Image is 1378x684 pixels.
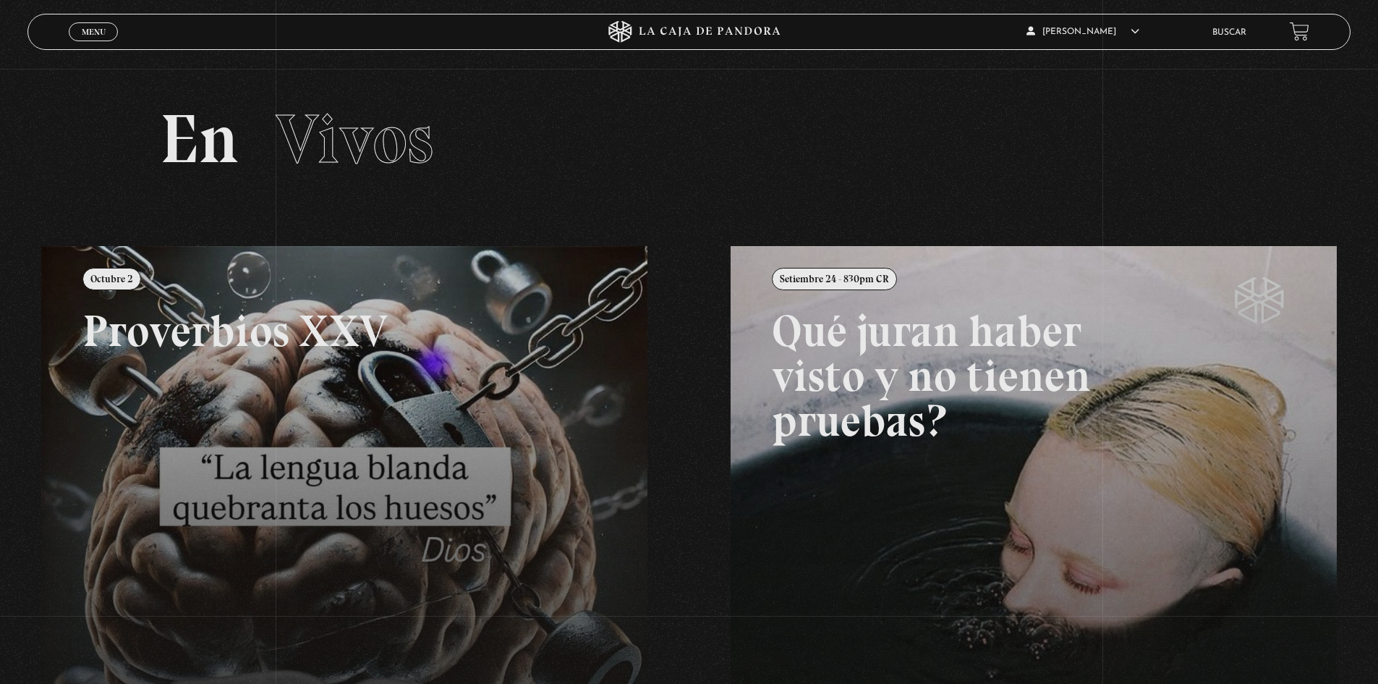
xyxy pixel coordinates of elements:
[1290,22,1309,41] a: View your shopping cart
[1026,28,1139,36] span: [PERSON_NAME]
[77,40,111,50] span: Cerrar
[82,28,106,36] span: Menu
[1212,28,1246,37] a: Buscar
[276,98,433,180] span: Vivos
[160,105,1218,174] h2: En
